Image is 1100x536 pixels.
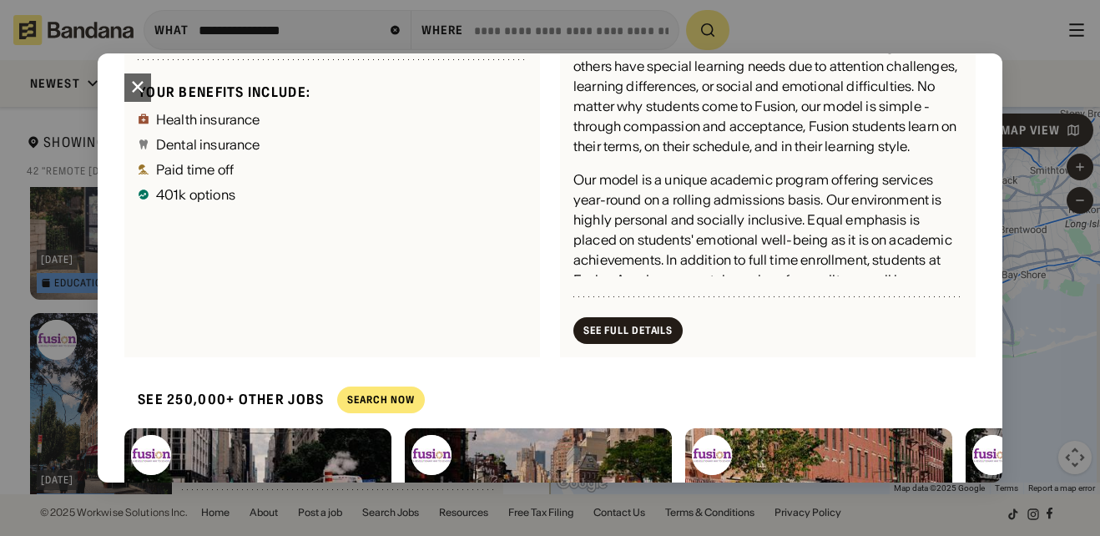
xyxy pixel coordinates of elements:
[972,435,1012,475] img: Fusion Academy logo
[124,377,324,422] div: See 250,000+ other jobs
[573,16,962,156] div: Every student at Fusion is unique - some students are accelerated learners; some need flexible sc...
[583,326,673,336] div: See Full Details
[692,435,732,475] img: Fusion Academy logo
[156,113,260,126] div: Health insurance
[156,138,260,151] div: Dental insurance
[156,163,234,176] div: Paid time off
[156,188,235,201] div: 401k options
[131,435,171,475] img: Fusion Academy logo
[347,395,415,405] div: Search Now
[138,83,527,101] div: Your benefits include:
[573,169,962,310] div: Our model is a unique academic program offering services year-round on a rolling admissions basis...
[411,435,452,475] img: Fusion Academy logo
